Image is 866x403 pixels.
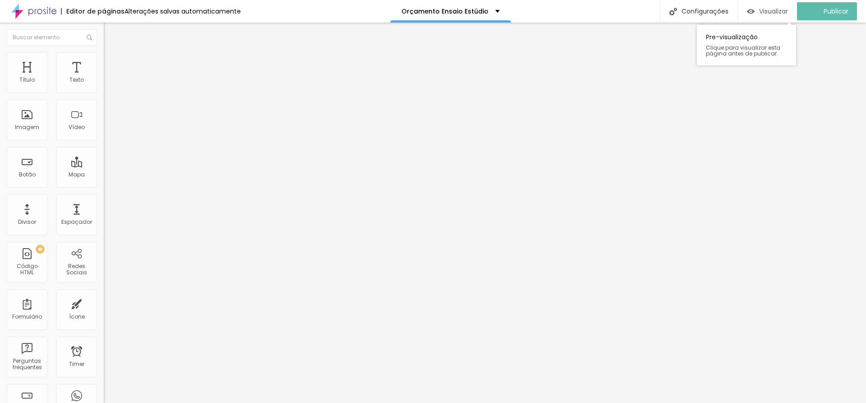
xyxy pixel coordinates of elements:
div: Ícone [69,314,85,320]
span: Publicar [824,8,848,15]
div: Imagem [15,124,39,130]
iframe: Editor [104,23,866,403]
div: Código HTML [9,263,45,276]
span: Visualizar [759,8,788,15]
div: Editor de páginas [61,8,124,14]
div: Alterações salvas automaticamente [124,8,241,14]
div: Título [19,77,35,83]
input: Buscar elemento [7,29,97,46]
div: Divisor [18,219,36,225]
div: Mapa [69,171,85,178]
div: Timer [69,361,84,367]
div: Pre-visualização [697,25,796,65]
button: Visualizar [738,2,797,20]
img: Icone [87,35,92,40]
div: Texto [69,77,84,83]
div: Redes Sociais [59,263,94,276]
div: Espaçador [61,219,92,225]
div: Formulário [12,314,42,320]
button: Publicar [797,2,857,20]
img: Icone [669,8,677,15]
span: Clique para visualizar esta página antes de publicar. [706,45,787,56]
p: Orçamento Ensaio Estúdio [401,8,488,14]
div: Vídeo [69,124,85,130]
img: view-1.svg [747,8,755,15]
div: Botão [19,171,36,178]
div: Perguntas frequentes [9,358,45,371]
